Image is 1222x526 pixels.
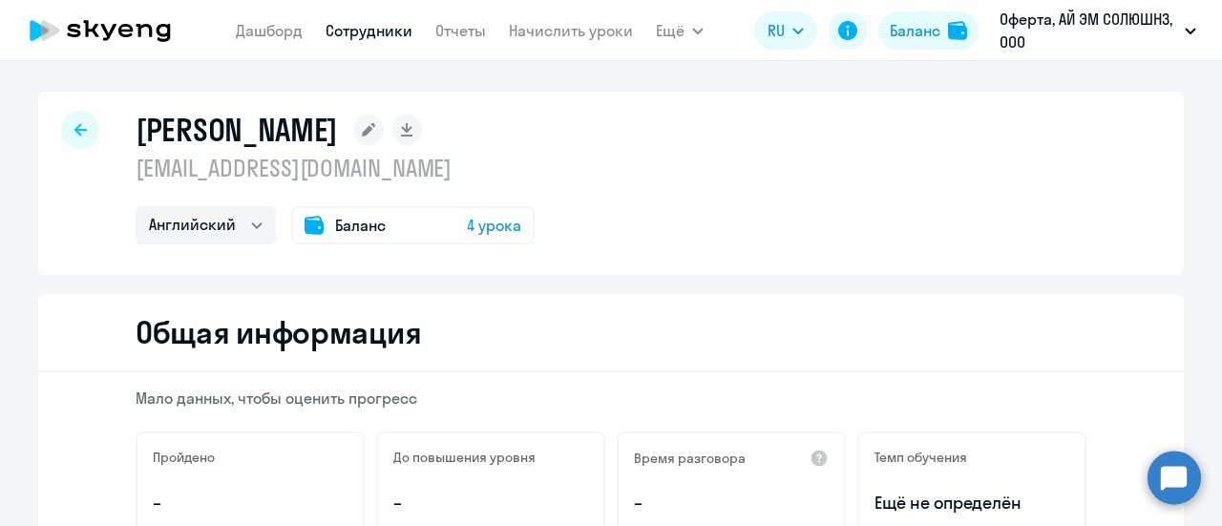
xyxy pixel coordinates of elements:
[467,214,521,237] span: 4 урока
[634,491,829,515] p: –
[1000,8,1177,53] p: Оферта, АЙ ЭМ СОЛЮШНЗ, ООО
[768,19,785,42] span: RU
[236,21,303,40] a: Дашборд
[634,450,746,467] h5: Время разговора
[948,21,967,40] img: balance
[335,214,386,237] span: Баланс
[393,449,536,466] h5: До повышения уровня
[890,19,940,42] div: Баланс
[136,313,421,351] h2: Общая информация
[878,11,979,50] button: Балансbalance
[990,8,1206,53] button: Оферта, АЙ ЭМ СОЛЮШНЗ, ООО
[874,491,1069,515] span: Ещё не определён
[656,11,704,50] button: Ещё
[136,153,535,183] p: [EMAIL_ADDRESS][DOMAIN_NAME]
[136,111,338,149] h1: [PERSON_NAME]
[153,491,348,515] p: –
[754,11,817,50] button: RU
[153,449,215,466] h5: Пройдено
[435,21,486,40] a: Отчеты
[393,491,588,515] p: –
[874,449,967,466] h5: Темп обучения
[136,388,1086,409] p: Мало данных, чтобы оценить прогресс
[509,21,633,40] a: Начислить уроки
[326,21,412,40] a: Сотрудники
[656,19,685,42] span: Ещё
